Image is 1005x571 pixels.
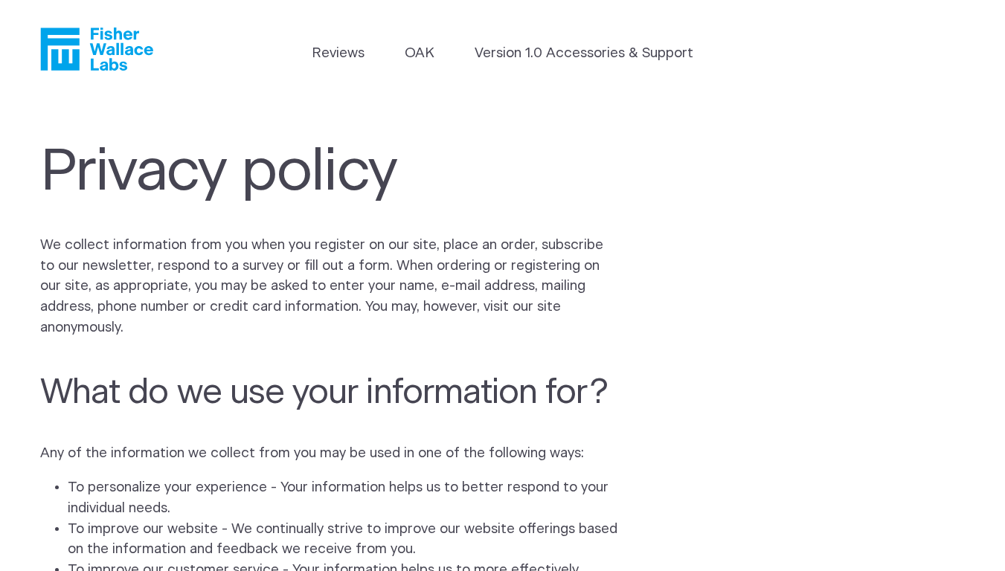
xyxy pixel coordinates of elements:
h3: What do we use your information for? [40,372,620,414]
p: We collect information from you when you register on our site, place an order, subscribe to our n... [40,235,620,338]
a: Version 1.0 Accessories & Support [475,43,693,64]
h1: Privacy policy [40,138,620,207]
p: Any of the information we collect from you may be used in one of the following ways: [40,443,620,464]
li: To personalize your experience - Your information helps us to better respond to your individual n... [68,477,620,519]
li: To improve our website - We continually strive to improve our website offerings based on the info... [68,519,620,561]
a: Reviews [312,43,365,64]
a: OAK [405,43,434,64]
a: Fisher Wallace [40,28,153,71]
